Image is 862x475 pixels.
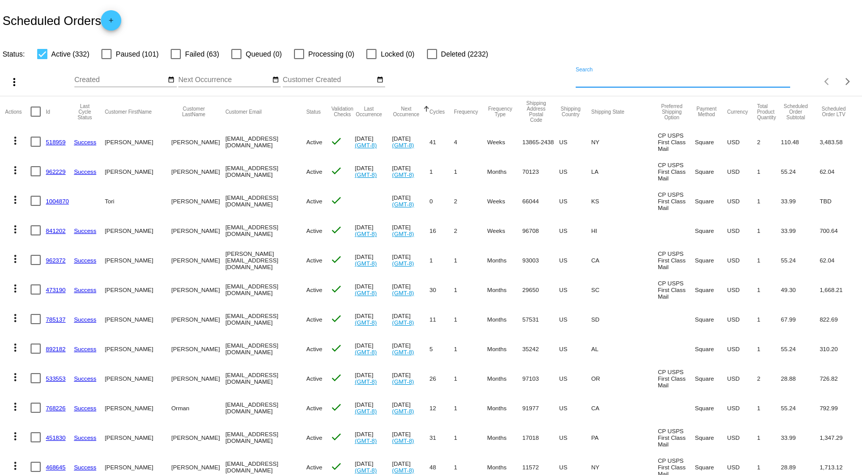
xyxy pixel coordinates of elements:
[559,304,591,334] mat-cell: US
[171,423,225,452] mat-cell: [PERSON_NAME]
[392,393,429,423] mat-cell: [DATE]
[376,76,384,84] mat-icon: date_range
[355,437,376,444] a: (GMT-8)
[487,186,522,216] mat-cell: Weeks
[522,100,550,123] button: Change sorting for ShippingPostcode
[355,349,376,355] a: (GMT-8)
[392,408,414,414] a: (GMT-8)
[272,76,279,84] mat-icon: date_range
[695,106,718,117] button: Change sorting for PaymentMethod.Type
[429,127,454,156] mat-cell: 41
[820,156,857,186] mat-cell: 62.04
[330,96,355,127] mat-header-cell: Validation Checks
[429,393,454,423] mat-cell: 12
[46,434,66,441] a: 451830
[454,245,487,275] mat-cell: 1
[487,393,522,423] mat-cell: Months
[487,423,522,452] mat-cell: Months
[225,334,306,363] mat-cell: [EMAIL_ADDRESS][DOMAIN_NAME]
[727,186,757,216] mat-cell: USD
[3,10,121,31] h2: Scheduled Orders
[454,423,487,452] mat-cell: 1
[171,304,225,334] mat-cell: [PERSON_NAME]
[355,230,376,237] a: (GMT-8)
[392,260,414,267] a: (GMT-8)
[838,71,858,92] button: Next page
[695,304,727,334] mat-cell: Square
[429,186,454,216] mat-cell: 0
[576,76,791,84] input: Search
[591,304,658,334] mat-cell: SD
[46,405,66,411] a: 768226
[105,304,172,334] mat-cell: [PERSON_NAME]
[171,186,225,216] mat-cell: [PERSON_NAME]
[225,304,306,334] mat-cell: [EMAIL_ADDRESS][DOMAIN_NAME]
[429,423,454,452] mat-cell: 31
[781,275,820,304] mat-cell: 49.30
[487,216,522,245] mat-cell: Weeks
[820,304,857,334] mat-cell: 822.69
[441,48,489,60] span: Deleted (2232)
[757,156,781,186] mat-cell: 1
[392,142,414,148] a: (GMT-8)
[9,194,21,206] mat-icon: more_vert
[522,216,559,245] mat-cell: 96708
[171,156,225,186] mat-cell: [PERSON_NAME]
[74,346,96,352] a: Success
[727,275,757,304] mat-cell: USD
[171,216,225,245] mat-cell: [PERSON_NAME]
[392,186,429,216] mat-cell: [DATE]
[454,216,487,245] mat-cell: 2
[46,227,66,234] a: 841202
[46,257,66,263] a: 962372
[46,375,66,382] a: 533553
[658,127,695,156] mat-cell: CP USPS First Class Mail
[392,216,429,245] mat-cell: [DATE]
[46,198,69,204] a: 1004870
[171,106,216,117] button: Change sorting for CustomerLastName
[727,127,757,156] mat-cell: USD
[658,186,695,216] mat-cell: CP USPS First Class Mail
[757,216,781,245] mat-cell: 1
[454,393,487,423] mat-cell: 1
[522,393,559,423] mat-cell: 91977
[178,76,270,84] input: Next Occurrence
[9,164,21,176] mat-icon: more_vert
[355,363,392,393] mat-cell: [DATE]
[487,127,522,156] mat-cell: Weeks
[392,106,420,117] button: Change sorting for NextOccurrenceUtc
[355,171,376,178] a: (GMT-8)
[46,139,66,145] a: 518959
[9,460,21,472] mat-icon: more_vert
[817,71,838,92] button: Previous page
[591,156,658,186] mat-cell: LA
[74,227,96,234] a: Success
[9,223,21,235] mat-icon: more_vert
[781,186,820,216] mat-cell: 33.99
[74,286,96,293] a: Success
[757,186,781,216] mat-cell: 1
[429,109,445,115] button: Change sorting for Cycles
[185,48,219,60] span: Failed (63)
[559,393,591,423] mat-cell: US
[487,156,522,186] mat-cell: Months
[757,275,781,304] mat-cell: 1
[116,48,158,60] span: Paused (101)
[392,230,414,237] a: (GMT-8)
[429,304,454,334] mat-cell: 11
[781,304,820,334] mat-cell: 67.99
[727,393,757,423] mat-cell: USD
[727,156,757,186] mat-cell: USD
[757,127,781,156] mat-cell: 2
[695,363,727,393] mat-cell: Square
[105,17,117,29] mat-icon: add
[225,127,306,156] mat-cell: [EMAIL_ADDRESS][DOMAIN_NAME]
[429,216,454,245] mat-cell: 16
[355,304,392,334] mat-cell: [DATE]
[429,156,454,186] mat-cell: 1
[658,103,686,120] button: Change sorting for PreferredShippingOption
[487,106,513,117] button: Change sorting for FrequencyType
[757,96,781,127] mat-header-cell: Total Product Quantity
[429,334,454,363] mat-cell: 5
[168,76,175,84] mat-icon: date_range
